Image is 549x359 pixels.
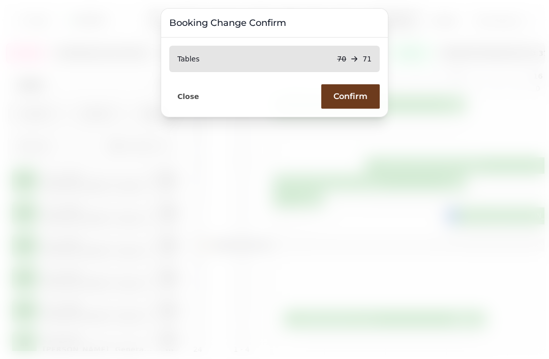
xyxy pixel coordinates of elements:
span: Confirm [333,92,368,101]
p: 71 [362,54,372,64]
p: 70 [337,54,346,64]
h3: Booking Change Confirm [169,17,380,29]
button: Close [169,90,207,103]
p: Tables [177,54,200,64]
span: Close [177,93,199,100]
button: Confirm [321,84,380,109]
